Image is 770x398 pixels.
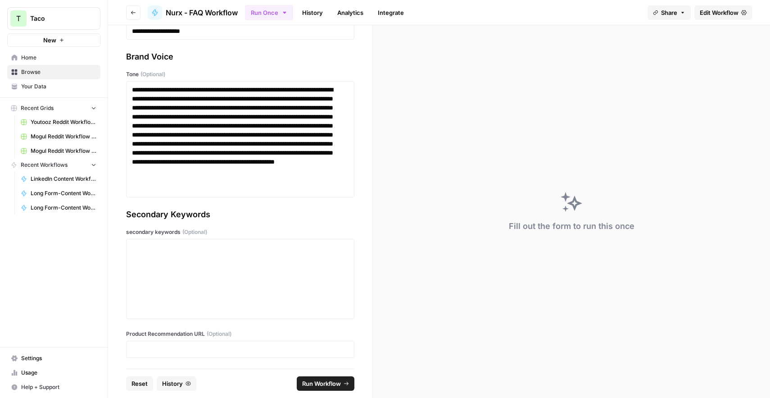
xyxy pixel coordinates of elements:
span: Browse [21,68,96,76]
label: secondary keywords [126,228,354,236]
a: Settings [7,351,100,366]
a: Usage [7,366,100,380]
span: Nurx - FAQ Workflow [166,7,238,18]
span: History [162,379,183,388]
div: Fill out the form to run this once [509,220,634,233]
a: Mogul Reddit Workflow Grid (1) [17,129,100,144]
span: Home [21,54,96,62]
span: Youtooz Reddit Workflow Grid [31,118,96,126]
span: Edit Workflow [700,8,738,17]
a: LinkedIn Content Workflow [17,172,100,186]
button: Share [648,5,691,20]
span: Mogul Reddit Workflow Grid (1) [31,133,96,141]
button: Help + Support [7,380,100,394]
span: Usage [21,369,96,377]
label: Tone [126,70,354,78]
a: Mogul Reddit Workflow Grid [17,144,100,158]
button: Reset [126,376,153,391]
a: Home [7,50,100,65]
span: Taco [30,14,85,23]
span: LinkedIn Content Workflow [31,175,96,183]
button: New [7,33,100,47]
button: Recent Workflows [7,158,100,172]
div: Secondary Keywords [126,208,354,221]
span: Share [661,8,677,17]
a: Long Form-Content Workflow - B2B Clients [17,186,100,201]
span: Your Data [21,82,96,91]
span: Run Workflow [302,379,341,388]
span: New [43,36,56,45]
span: Help + Support [21,383,96,391]
span: Settings [21,354,96,362]
span: Reset [131,379,148,388]
span: (Optional) [182,228,207,236]
span: Recent Workflows [21,161,68,169]
a: Long Form-Content Workflow - AI Clients (New) [17,201,100,215]
span: Recent Grids [21,104,54,112]
a: Nurx - FAQ Workflow [148,5,238,20]
a: Analytics [332,5,369,20]
span: T [16,13,21,24]
a: Youtooz Reddit Workflow Grid [17,115,100,129]
a: Edit Workflow [694,5,752,20]
label: Product Recommendation URL [126,330,354,338]
button: Workspace: Taco [7,7,100,30]
a: Browse [7,65,100,79]
span: (Optional) [207,330,231,338]
span: Long Form-Content Workflow - B2B Clients [31,189,96,197]
button: History [157,376,196,391]
a: History [297,5,328,20]
span: Long Form-Content Workflow - AI Clients (New) [31,204,96,212]
button: Run Once [245,5,293,20]
span: (Optional) [140,70,165,78]
div: Brand Voice [126,50,354,63]
a: Integrate [372,5,409,20]
a: Your Data [7,79,100,94]
span: Mogul Reddit Workflow Grid [31,147,96,155]
button: Recent Grids [7,101,100,115]
button: Run Workflow [297,376,354,391]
